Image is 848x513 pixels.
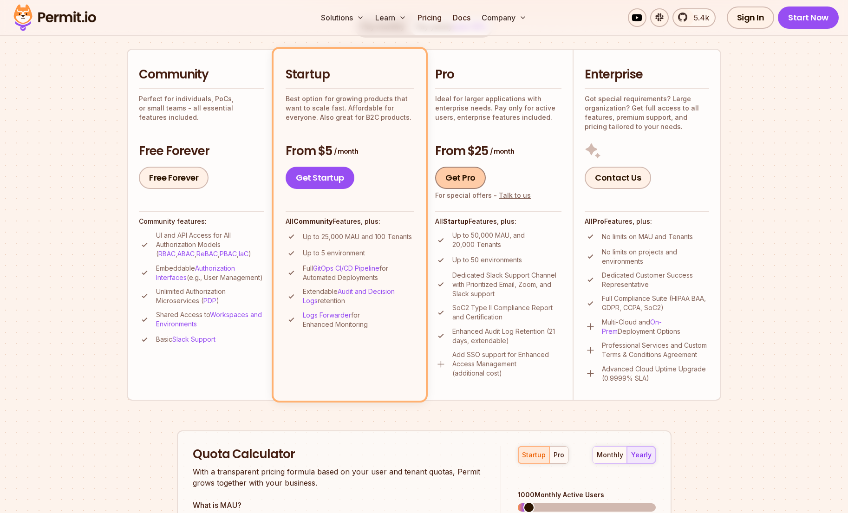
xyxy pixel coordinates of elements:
[499,191,531,199] a: Talk to us
[156,310,264,329] p: Shared Access to
[9,2,100,33] img: Permit logo
[220,250,237,258] a: PBAC
[286,143,414,160] h3: From $5
[313,264,379,272] a: GitOps CI/CD Pipeline
[478,8,530,27] button: Company
[156,264,235,281] a: Authorization Interfaces
[443,217,469,225] strong: Startup
[602,318,709,336] p: Multi-Cloud and Deployment Options
[778,6,839,29] a: Start Now
[449,8,474,27] a: Docs
[303,287,414,305] p: Extendable retention
[156,231,264,259] p: UI and API Access for All Authorization Models ( , , , , )
[597,450,623,460] div: monthly
[372,8,410,27] button: Learn
[193,466,484,488] p: With a transparent pricing formula based on your user and tenant quotas, Permit grows together wi...
[294,217,333,225] strong: Community
[435,66,561,83] h2: Pro
[452,303,561,322] p: SoC2 Type II Compliance Report and Certification
[139,66,264,83] h2: Community
[585,217,709,226] h4: All Features, plus:
[177,250,195,258] a: ABAC
[435,217,561,226] h4: All Features, plus:
[585,94,709,131] p: Got special requirements? Large organization? Get full access to all features, premium support, a...
[602,271,709,289] p: Dedicated Customer Success Representative
[334,147,358,156] span: / month
[602,232,693,241] p: No limits on MAU and Tenants
[139,167,209,189] a: Free Forever
[602,341,709,359] p: Professional Services and Custom Terms & Conditions Agreement
[303,264,414,282] p: Full for Automated Deployments
[602,318,662,335] a: On-Prem
[414,8,445,27] a: Pricing
[286,167,354,189] a: Get Startup
[286,66,414,83] h2: Startup
[156,287,264,305] p: Unlimited Authorization Microservices ( )
[435,167,486,189] a: Get Pro
[490,147,514,156] span: / month
[452,327,561,345] p: Enhanced Audit Log Retention (21 days, extendable)
[435,94,561,122] p: Ideal for larger applications with enterprise needs. Pay only for active users, enterprise featur...
[593,217,604,225] strong: Pro
[672,8,716,27] a: 5.4k
[452,350,561,378] p: Add SSO support for Enhanced Access Management (additional cost)
[156,264,264,282] p: Embeddable (e.g., User Management)
[303,311,414,329] p: for Enhanced Monitoring
[518,490,655,500] div: 1000 Monthly Active Users
[602,247,709,266] p: No limits on projects and environments
[303,287,395,305] a: Audit and Decision Logs
[286,217,414,226] h4: All Features, plus:
[727,6,775,29] a: Sign In
[602,364,709,383] p: Advanced Cloud Uptime Upgrade (0.9999% SLA)
[303,311,351,319] a: Logs Forwarder
[303,232,412,241] p: Up to 25,000 MAU and 100 Tenants
[196,250,218,258] a: ReBAC
[452,231,561,249] p: Up to 50,000 MAU, and 20,000 Tenants
[317,8,368,27] button: Solutions
[452,255,522,265] p: Up to 50 environments
[303,248,365,258] p: Up to 5 environment
[585,167,651,189] a: Contact Us
[156,335,215,344] p: Basic
[688,12,709,23] span: 5.4k
[435,191,531,200] div: For special offers -
[158,250,176,258] a: RBAC
[172,335,215,343] a: Slack Support
[435,143,561,160] h3: From $25
[139,143,264,160] h3: Free Forever
[452,271,561,299] p: Dedicated Slack Support Channel with Prioritized Email, Zoom, and Slack support
[286,94,414,122] p: Best option for growing products that want to scale fast. Affordable for everyone. Also great for...
[139,217,264,226] h4: Community features:
[239,250,248,258] a: IaC
[602,294,709,312] p: Full Compliance Suite (HIPAA BAA, GDPR, CCPA, SoC2)
[139,94,264,122] p: Perfect for individuals, PoCs, or small teams - all essential features included.
[585,66,709,83] h2: Enterprise
[554,450,564,460] div: pro
[193,500,484,511] h3: What is MAU?
[193,446,484,463] h2: Quota Calculator
[203,297,216,305] a: PDP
